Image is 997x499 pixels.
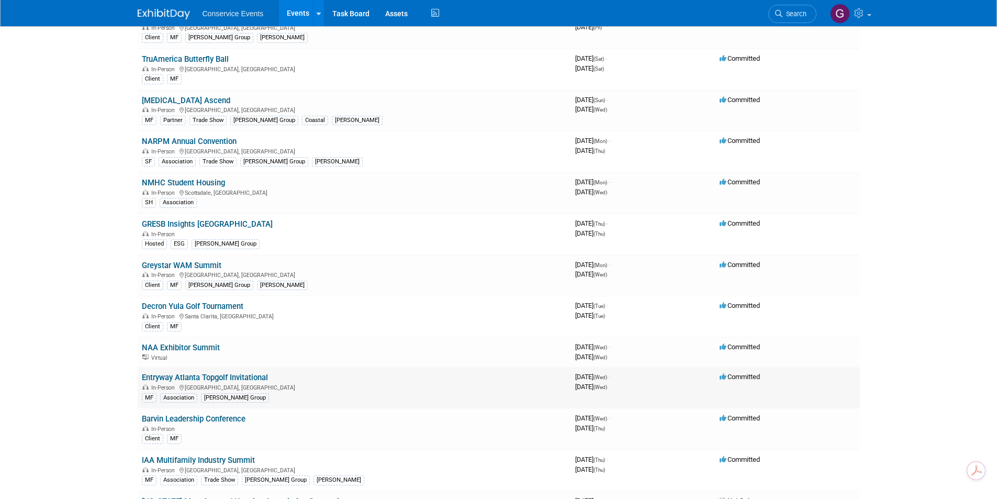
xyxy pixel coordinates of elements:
span: - [607,456,608,463]
div: Association [160,198,197,207]
span: [DATE] [575,147,605,154]
div: Partner [160,116,186,125]
div: [PERSON_NAME] [313,475,364,485]
span: (Tue) [593,303,605,309]
span: (Thu) [593,148,605,154]
img: In-Person Event [142,384,149,390]
span: Committed [720,178,760,186]
span: (Wed) [593,345,607,350]
span: (Sat) [593,56,604,62]
span: (Thu) [593,231,605,237]
div: MF [142,475,156,485]
div: Client [142,74,163,84]
span: In-Person [151,272,178,279]
img: In-Person Event [142,107,149,112]
div: [PERSON_NAME] [257,33,308,42]
img: In-Person Event [142,467,149,472]
div: SF [142,157,155,167]
span: [DATE] [575,105,607,113]
div: MF [167,281,182,290]
span: - [609,414,610,422]
div: Hosted [142,239,167,249]
span: [DATE] [575,373,610,381]
span: Committed [720,343,760,351]
img: In-Person Event [142,313,149,318]
span: (Thu) [593,426,605,431]
span: [DATE] [575,137,610,145]
span: Conservice Events [203,9,264,18]
div: [PERSON_NAME] Group [242,475,310,485]
a: IAA Multifamily Industry Summit [142,456,255,465]
a: NMHC Student Housing [142,178,225,187]
div: Santa Clarita, [GEOGRAPHIC_DATA] [142,312,567,320]
span: [DATE] [575,302,608,309]
span: (Fri) [593,25,602,30]
a: TruAmerica Butterfly Ball [142,54,229,64]
span: Committed [720,302,760,309]
div: Association [160,475,197,485]
span: In-Person [151,467,178,474]
span: - [609,178,610,186]
div: Client [142,434,163,443]
div: MF [167,434,182,443]
span: Search [782,10,806,18]
span: (Mon) [593,138,607,144]
span: [DATE] [575,312,605,319]
img: In-Person Event [142,190,149,195]
div: [GEOGRAPHIC_DATA], [GEOGRAPHIC_DATA] [142,383,567,391]
div: [PERSON_NAME] Group [240,157,308,167]
a: Greystar WAM Summit [142,261,221,270]
span: (Wed) [593,272,607,278]
span: [DATE] [575,383,607,391]
div: [PERSON_NAME] Group [185,281,253,290]
img: In-Person Event [142,25,149,30]
div: Client [142,281,163,290]
span: [DATE] [575,424,605,432]
span: In-Person [151,25,178,31]
span: (Mon) [593,262,607,268]
span: [DATE] [575,178,610,186]
a: NAA Exhibitor Summit [142,343,220,352]
span: [DATE] [575,261,610,269]
img: In-Person Event [142,148,149,153]
span: (Thu) [593,467,605,473]
div: [GEOGRAPHIC_DATA], [GEOGRAPHIC_DATA] [142,465,567,474]
span: (Mon) [593,180,607,185]
span: - [609,137,610,145]
div: [PERSON_NAME] Group [230,116,298,125]
a: NARPM Annual Convention [142,137,237,146]
span: (Thu) [593,457,605,463]
span: Committed [720,414,760,422]
img: In-Person Event [142,66,149,71]
span: [DATE] [575,229,605,237]
span: (Sun) [593,97,605,103]
span: Virtual [151,354,170,361]
span: - [607,302,608,309]
span: In-Person [151,107,178,114]
span: (Wed) [593,354,607,360]
span: [DATE] [575,64,604,72]
span: - [607,219,608,227]
span: In-Person [151,426,178,433]
span: - [609,343,610,351]
span: In-Person [151,148,178,155]
span: [DATE] [575,414,610,422]
span: [DATE] [575,188,607,196]
div: [PERSON_NAME] [257,281,308,290]
div: [GEOGRAPHIC_DATA], [GEOGRAPHIC_DATA] [142,270,567,279]
img: Gayle Reese [830,4,850,24]
span: Committed [720,137,760,145]
div: MF [167,33,182,42]
div: [PERSON_NAME] Group [201,393,269,403]
div: MF [167,74,182,84]
span: Committed [720,219,760,227]
div: Trade Show [199,157,237,167]
span: Committed [720,261,760,269]
div: [PERSON_NAME] Group [192,239,260,249]
a: [MEDICAL_DATA] Ascend [142,96,230,105]
span: (Tue) [593,313,605,319]
a: Decron Yula Golf Tournament [142,302,243,311]
div: MF [167,322,182,331]
span: Committed [720,96,760,104]
span: - [606,54,607,62]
